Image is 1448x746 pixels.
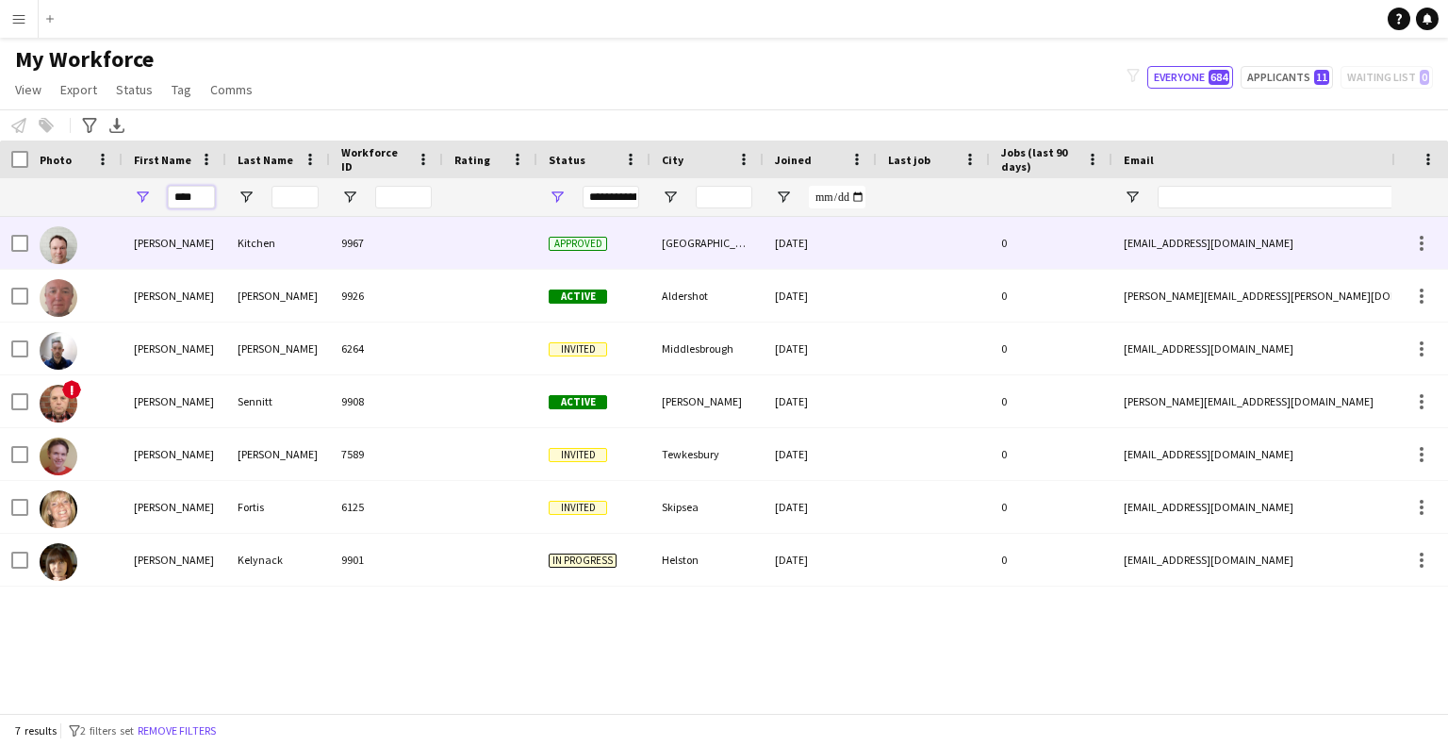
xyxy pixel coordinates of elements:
span: Jobs (last 90 days) [1001,145,1078,174]
span: My Workforce [15,45,154,74]
img: paula Ancell [40,438,77,475]
div: 0 [990,375,1112,427]
div: 6264 [330,323,443,374]
div: [GEOGRAPHIC_DATA] [650,217,764,269]
div: 0 [990,428,1112,480]
div: [DATE] [764,323,877,374]
div: [DATE] [764,481,877,533]
input: First Name Filter Input [168,186,215,208]
div: [PERSON_NAME] [123,375,226,427]
div: [PERSON_NAME] [123,217,226,269]
div: Fortis [226,481,330,533]
span: Joined [775,153,812,167]
span: Status [549,153,585,167]
div: 0 [990,481,1112,533]
span: 684 [1209,70,1229,85]
button: Open Filter Menu [238,189,255,206]
span: In progress [549,554,617,568]
span: Export [60,81,97,98]
span: Last job [888,153,930,167]
span: Photo [40,153,72,167]
span: Tag [172,81,191,98]
input: Workforce ID Filter Input [375,186,432,208]
div: [PERSON_NAME] [650,375,764,427]
img: Paul Roberts [40,332,77,370]
div: 0 [990,534,1112,586]
button: Applicants11 [1241,66,1333,89]
span: Invited [549,448,607,462]
span: ! [62,380,81,399]
div: 0 [990,270,1112,322]
span: Invited [549,342,607,356]
span: Rating [454,153,490,167]
span: First Name [134,153,191,167]
span: Active [549,395,607,409]
img: Paula Fortis [40,490,77,528]
div: [PERSON_NAME] [226,428,330,480]
span: Invited [549,501,607,515]
button: Open Filter Menu [341,189,358,206]
img: Paul Sennitt [40,385,77,423]
div: 7589 [330,428,443,480]
span: Status [116,81,153,98]
div: [DATE] [764,534,877,586]
div: 9908 [330,375,443,427]
img: Paul Kitchen [40,226,77,264]
input: Last Name Filter Input [271,186,319,208]
button: Remove filters [134,721,220,741]
span: Active [549,290,607,304]
div: [PERSON_NAME] [123,323,226,374]
div: Aldershot [650,270,764,322]
app-action-btn: Advanced filters [78,114,101,137]
span: Approved [549,237,607,251]
div: 0 [990,217,1112,269]
a: Comms [203,77,260,102]
button: Open Filter Menu [1124,189,1141,206]
div: Kitchen [226,217,330,269]
input: Joined Filter Input [809,186,865,208]
button: Open Filter Menu [134,189,151,206]
a: View [8,77,49,102]
div: 9901 [330,534,443,586]
div: [DATE] [764,270,877,322]
img: Paul Myers [40,279,77,317]
span: Comms [210,81,253,98]
div: 0 [990,323,1112,374]
div: [PERSON_NAME] [226,270,330,322]
button: Everyone684 [1147,66,1233,89]
button: Open Filter Menu [775,189,792,206]
div: 6125 [330,481,443,533]
img: Paula Kelynack [40,543,77,581]
span: Email [1124,153,1154,167]
a: Export [53,77,105,102]
div: Middlesbrough [650,323,764,374]
div: [PERSON_NAME] [123,428,226,480]
app-action-btn: Export XLSX [106,114,128,137]
span: City [662,153,683,167]
a: Status [108,77,160,102]
div: 9967 [330,217,443,269]
div: [DATE] [764,375,877,427]
button: Open Filter Menu [662,189,679,206]
div: Kelynack [226,534,330,586]
div: Skipsea [650,481,764,533]
input: City Filter Input [696,186,752,208]
div: 9926 [330,270,443,322]
div: Tewkesbury [650,428,764,480]
span: Workforce ID [341,145,409,174]
div: Sennitt [226,375,330,427]
button: Open Filter Menu [549,189,566,206]
div: [DATE] [764,428,877,480]
span: Last Name [238,153,293,167]
span: View [15,81,41,98]
div: [PERSON_NAME] [123,270,226,322]
div: [PERSON_NAME] [123,534,226,586]
div: [PERSON_NAME] [123,481,226,533]
span: 11 [1314,70,1329,85]
div: [DATE] [764,217,877,269]
span: 2 filters set [80,723,134,738]
div: [PERSON_NAME] [226,323,330,374]
a: Tag [164,77,199,102]
div: Helston [650,534,764,586]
